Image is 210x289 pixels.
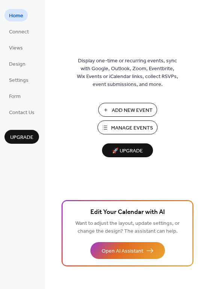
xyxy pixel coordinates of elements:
[90,242,165,259] button: Open AI Assistant
[77,57,178,89] span: Display one-time or recurring events, sync with Google, Outlook, Zoom, Eventbrite, Wix Events or ...
[9,28,29,36] span: Connect
[4,130,39,144] button: Upgrade
[9,77,28,84] span: Settings
[4,57,30,70] a: Design
[4,74,33,86] a: Settings
[9,109,34,117] span: Contact Us
[10,134,33,141] span: Upgrade
[4,41,27,54] a: Views
[4,90,25,102] a: Form
[112,107,153,114] span: Add New Event
[9,93,21,101] span: Form
[102,143,153,157] button: 🚀 Upgrade
[75,218,180,236] span: Want to adjust the layout, update settings, or change the design? The assistant can help.
[9,60,25,68] span: Design
[4,106,39,118] a: Contact Us
[106,146,148,156] span: 🚀 Upgrade
[102,247,143,255] span: Open AI Assistant
[97,120,157,134] button: Manage Events
[4,25,33,38] a: Connect
[4,9,28,21] a: Home
[90,207,165,218] span: Edit Your Calendar with AI
[98,103,157,117] button: Add New Event
[111,124,153,132] span: Manage Events
[9,44,23,52] span: Views
[9,12,23,20] span: Home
